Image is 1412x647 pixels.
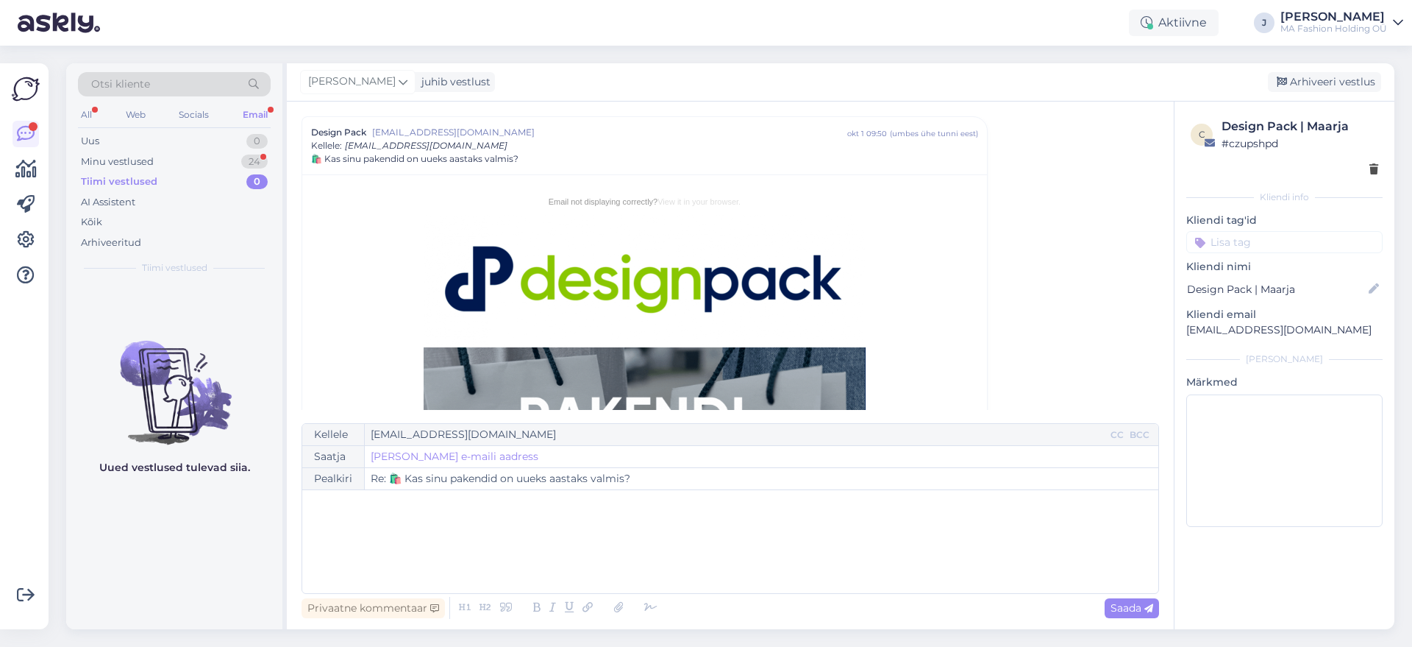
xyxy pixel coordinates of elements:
div: Uus [81,134,99,149]
div: All [78,105,95,124]
div: # czupshpd [1222,135,1378,152]
div: [PERSON_NAME] [1280,11,1387,23]
div: Kliendi info [1186,191,1383,204]
div: Privaatne kommentaar [302,598,445,618]
div: okt 1 09:50 [847,128,887,139]
span: c [1199,129,1205,140]
a: [PERSON_NAME] e-maili aadress [371,449,538,464]
p: Uued vestlused tulevad siia. [99,460,250,475]
div: 0 [246,174,268,189]
div: ( umbes ühe tunni eest ) [890,128,978,139]
a: View it in your browser. [657,197,741,206]
span: [EMAIL_ADDRESS][DOMAIN_NAME] [372,126,847,139]
div: Aktiivne [1129,10,1219,36]
div: BCC [1127,428,1152,442]
span: Saada [1110,601,1153,615]
span: Design Pack [311,126,366,139]
div: Email [240,105,271,124]
input: Lisa nimi [1187,281,1366,297]
div: J [1254,13,1274,33]
span: Tiimi vestlused [142,261,207,275]
p: [EMAIL_ADDRESS][DOMAIN_NAME] [1186,322,1383,338]
input: Lisa tag [1186,231,1383,253]
div: Minu vestlused [81,155,154,169]
span: Otsi kliente [91,77,150,92]
span: 🛍️ Kas sinu pakendid on uueks aastaks valmis? [311,152,518,166]
p: Kliendi email [1186,307,1383,322]
p: Kliendi nimi [1186,259,1383,275]
img: No chats [66,314,282,447]
div: Arhiveeri vestlus [1268,72,1381,92]
input: Recepient... [365,424,1108,445]
span: Kellele : [311,140,342,151]
div: Pealkiri [302,468,365,489]
div: Saatja [302,446,365,467]
div: AI Assistent [81,195,135,210]
div: Arhiveeritud [81,236,141,250]
div: Kõik [81,215,102,230]
div: MA Fashion Holding OÜ [1280,23,1387,35]
div: Web [123,105,149,124]
div: 24 [241,155,268,169]
div: Kellele [302,424,365,445]
div: [PERSON_NAME] [1186,353,1383,366]
div: 0 [246,134,268,149]
img: Askly Logo [12,75,40,103]
div: Tiimi vestlused [81,174,157,189]
input: Write subject here... [365,468,1158,489]
p: Email not displaying correctly? [438,196,850,208]
div: juhib vestlust [416,74,491,90]
div: Design Pack | Maarja [1222,118,1378,135]
span: [EMAIL_ADDRESS][DOMAIN_NAME] [345,140,507,151]
p: Märkmed [1186,375,1383,390]
a: [PERSON_NAME]MA Fashion Holding OÜ [1280,11,1403,35]
div: Socials [176,105,212,124]
span: [PERSON_NAME] [308,74,396,90]
div: CC [1108,428,1127,442]
p: Kliendi tag'id [1186,213,1383,228]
